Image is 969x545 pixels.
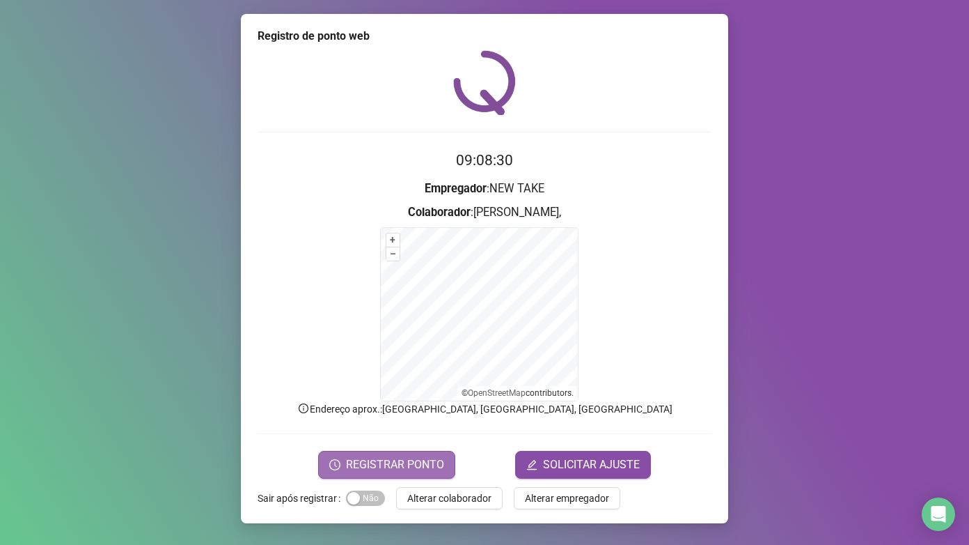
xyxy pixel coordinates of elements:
[329,459,340,470] span: clock-circle
[396,487,503,509] button: Alterar colaborador
[258,28,711,45] div: Registro de ponto web
[258,204,711,222] h3: : [PERSON_NAME],
[543,456,640,473] span: SOLICITAR AJUSTE
[514,487,620,509] button: Alterar empregador
[386,247,400,261] button: –
[453,50,516,115] img: QRPoint
[258,401,711,417] p: Endereço aprox. : [GEOGRAPHIC_DATA], [GEOGRAPHIC_DATA], [GEOGRAPHIC_DATA]
[462,388,574,398] li: © contributors.
[297,402,310,415] span: info-circle
[386,233,400,247] button: +
[525,491,609,506] span: Alterar empregador
[526,459,537,470] span: edit
[456,152,513,169] time: 09:08:30
[258,180,711,198] h3: : NEW TAKE
[407,491,491,506] span: Alterar colaborador
[468,388,526,398] a: OpenStreetMap
[408,206,471,219] strong: Colaborador
[515,451,651,479] button: editSOLICITAR AJUSTE
[425,182,487,195] strong: Empregador
[346,456,444,473] span: REGISTRAR PONTO
[922,498,955,531] div: Open Intercom Messenger
[318,451,455,479] button: REGISTRAR PONTO
[258,487,346,509] label: Sair após registrar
